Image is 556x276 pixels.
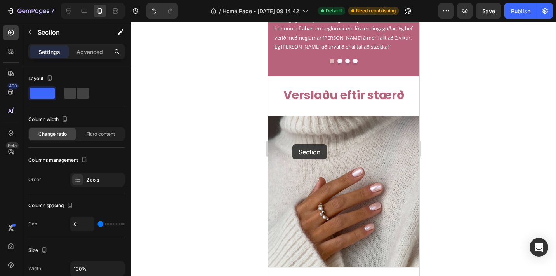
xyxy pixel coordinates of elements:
[28,201,75,211] div: Column spacing
[476,3,501,19] button: Save
[38,28,101,37] p: Section
[86,131,115,138] span: Fit to content
[3,3,58,19] button: 7
[28,176,41,183] div: Order
[268,22,419,276] iframe: Design area
[356,7,396,14] span: Need republishing
[222,7,299,15] span: Home Page - [DATE] 09:14:42
[146,3,178,19] div: Undo/Redo
[71,217,94,231] input: Auto
[28,245,49,256] div: Size
[6,142,19,148] div: Beta
[28,155,89,166] div: Columns management
[38,48,60,56] p: Settings
[511,7,530,15] div: Publish
[326,7,342,14] span: Default
[28,220,37,227] div: Gap
[28,114,69,125] div: Column width
[504,3,537,19] button: Publish
[51,6,54,16] p: 7
[76,48,103,56] p: Advanced
[7,83,19,89] div: 450
[530,238,548,257] div: Open Intercom Messenger
[38,131,67,138] span: Change ratio
[482,8,495,14] span: Save
[28,73,54,84] div: Layout
[219,7,221,15] span: /
[71,262,124,276] input: Auto
[86,176,123,183] div: 2 cols
[28,265,41,272] div: Width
